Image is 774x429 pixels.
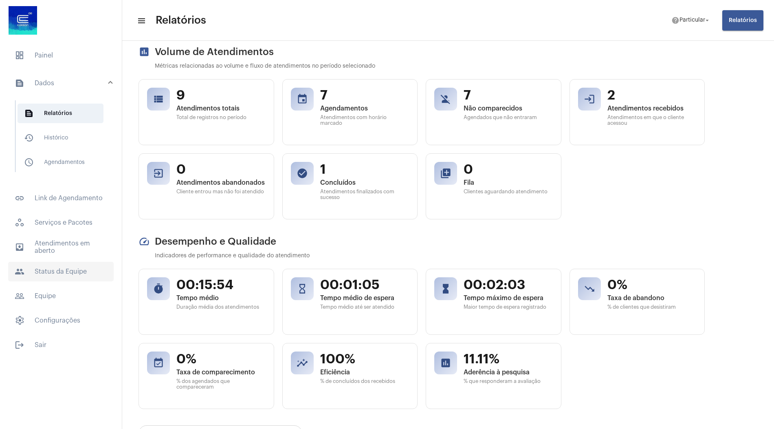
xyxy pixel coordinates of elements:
[297,93,308,105] mat-icon: event
[320,304,409,310] span: Tempo médio até ser atendido
[155,63,705,69] p: Métricas relacionadas ao volume e fluxo de atendimentos no período selecionado
[176,378,266,390] span: % dos agendados que compareceram
[679,18,705,23] span: Particular
[584,283,595,294] mat-icon: trending_down
[7,4,39,37] img: d4669ae0-8c07-2337-4f67-34b0df7f5ae4.jpeg
[176,369,266,376] span: Taxa de comparecimento
[440,168,451,179] mat-icon: queue
[607,277,697,293] span: 0%
[15,267,24,276] mat-icon: sidenav icon
[464,352,553,367] span: 11.11%
[607,105,697,112] span: Atendimentos recebidos
[464,88,553,103] span: 7
[153,93,164,105] mat-icon: view_list
[176,88,266,103] span: 9
[440,93,451,105] mat-icon: person_off
[584,93,595,105] mat-icon: login
[153,283,164,294] mat-icon: timer
[464,105,553,112] span: Não comparecidos
[8,188,114,208] span: Link de Agendamento
[8,286,114,306] span: Equipe
[18,104,103,123] span: Relatórios
[320,294,409,302] span: Tempo médio de espera
[139,236,150,247] mat-icon: speed
[704,17,711,24] mat-icon: arrow_drop_down
[320,369,409,376] span: Eficiência
[320,115,409,126] span: Atendimentos com horário marcado
[5,70,122,96] mat-expansion-panel-header: sidenav iconDados
[18,153,103,172] span: Agendamentos
[8,237,114,257] span: Atendimentos em aberto
[153,168,164,179] mat-icon: exit_to_app
[139,46,705,57] h2: Volume de Atendimentos
[176,115,266,120] span: Total de registros no período
[176,294,266,302] span: Tempo médio
[8,311,114,330] span: Configurações
[176,352,266,367] span: 0%
[297,168,308,179] mat-icon: check_circle
[15,78,109,88] mat-panel-title: Dados
[15,193,24,203] mat-icon: sidenav icon
[176,277,266,293] span: 00:15:54
[15,316,24,325] span: sidenav icon
[24,108,34,118] mat-icon: sidenav icon
[722,10,763,31] button: Relatórios
[297,283,308,294] mat-icon: hourglass_empty
[671,16,679,24] mat-icon: help
[464,304,553,310] span: Maior tempo de espera registrado
[15,218,24,228] span: sidenav icon
[464,115,553,120] span: Agendados que não entraram
[320,88,409,103] span: 7
[155,253,705,259] p: Indicadores de performance e qualidade do atendimento
[464,378,553,384] span: % que responderam a avaliação
[666,12,716,29] button: Particular
[156,14,206,27] span: Relatórios
[464,294,553,302] span: Tempo máximo de espera
[729,18,757,23] span: Relatórios
[8,335,114,355] span: Sair
[440,283,451,294] mat-icon: hourglass_full
[297,357,308,369] mat-icon: insights
[607,115,697,126] span: Atendimentos em que o cliente acessou
[607,294,697,302] span: Taxa de abandono
[5,96,122,184] div: sidenav iconDados
[320,179,409,186] span: Concluídos
[464,162,553,177] span: 0
[320,352,409,367] span: 100%
[607,304,697,310] span: % de clientes que desistiram
[320,105,409,112] span: Agendamentos
[8,46,114,65] span: Painel
[176,105,266,112] span: Atendimentos totais
[139,236,705,247] h2: Desempenho e Qualidade
[464,369,553,376] span: Aderência à pesquisa
[320,189,409,200] span: Atendimentos finalizados com sucesso
[24,133,34,143] mat-icon: sidenav icon
[15,78,24,88] mat-icon: sidenav icon
[176,304,266,310] span: Duração média dos atendimentos
[176,162,266,177] span: 0
[139,46,150,57] mat-icon: assessment
[176,179,266,186] span: Atendimentos abandonados
[440,357,451,369] mat-icon: poll
[464,277,553,293] span: 00:02:03
[464,189,553,195] span: Clientes aguardando atendimento
[153,357,164,369] mat-icon: event_available
[15,242,24,252] mat-icon: sidenav icon
[137,16,145,26] mat-icon: sidenav icon
[15,291,24,301] mat-icon: sidenav icon
[320,378,409,384] span: % de concluídos dos recebidos
[18,128,103,148] span: Histórico
[8,213,114,232] span: Serviços e Pacotes
[320,277,409,293] span: 00:01:05
[8,262,114,281] span: Status da Equipe
[15,51,24,60] span: sidenav icon
[464,179,553,186] span: Fila
[176,189,266,195] span: Cliente entrou mas não foi atendido
[15,340,24,350] mat-icon: sidenav icon
[320,162,409,177] span: 1
[607,88,697,103] span: 2
[24,157,34,167] mat-icon: sidenav icon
